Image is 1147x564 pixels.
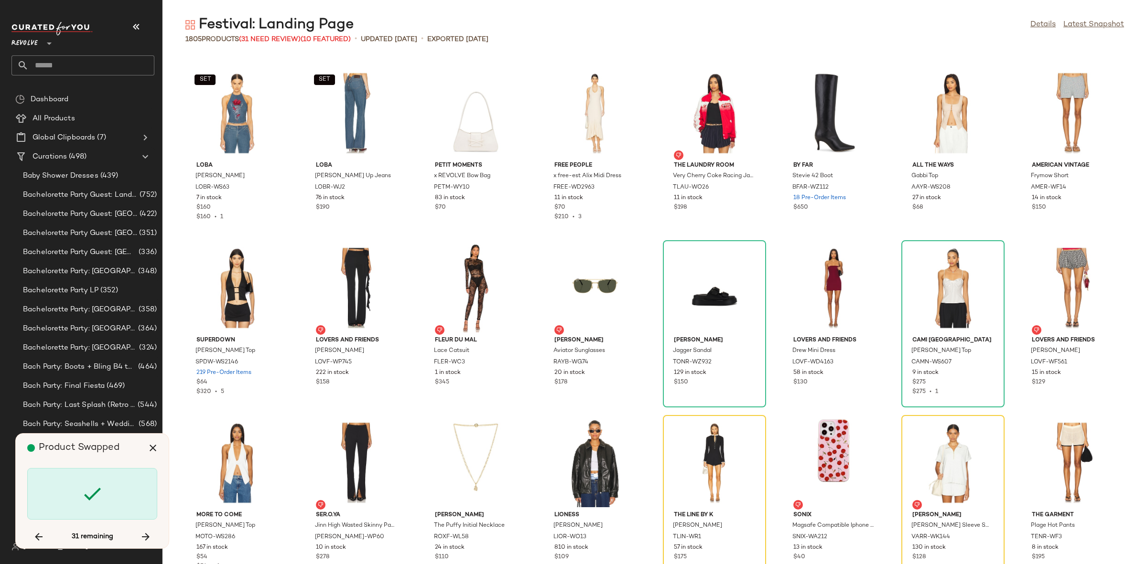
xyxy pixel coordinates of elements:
span: 10 in stock [316,543,346,552]
span: (336) [137,247,157,258]
span: [PERSON_NAME] Top [911,347,971,355]
span: $64 [196,378,207,387]
span: [PERSON_NAME] [315,347,364,355]
span: $150 [1032,203,1046,212]
span: TLIN-WR1 [673,533,701,542]
span: Stevie 42 Boot [792,172,833,181]
button: SET [195,74,216,85]
span: $158 [316,378,329,387]
span: (422) [138,209,157,220]
span: (568) [137,419,157,430]
span: Dashboard [31,94,68,105]
span: BFAR-WZ112 [792,183,829,192]
img: LIOR-WO13_V1.jpg [547,418,643,507]
span: [PERSON_NAME] [435,511,516,520]
span: $210 [554,214,569,220]
span: superdown [196,336,278,345]
img: svg%3e [437,327,443,333]
img: TENR-WF3_V1.jpg [1024,418,1121,507]
span: LOVF-WD4163 [792,358,833,367]
span: $110 [435,553,449,562]
a: Latest Snapshot [1063,19,1124,31]
div: Festival: Landing Page [185,15,354,34]
img: LOBR-WS63_V1.jpg [189,69,285,158]
span: LOBR-WJ2 [315,183,345,192]
span: [PERSON_NAME] [673,521,722,530]
span: (469) [105,381,125,392]
span: Bachelorette Party: [GEOGRAPHIC_DATA] [23,304,137,315]
span: (351) [137,228,157,239]
img: svg%3e [914,502,920,508]
span: The Line by K [674,511,755,520]
span: [PERSON_NAME] Top [195,521,255,530]
img: SERR-WP60_V1.jpg [308,418,405,507]
span: 15 in stock [1032,369,1061,377]
span: LIOR-WO13 [553,533,586,542]
span: • [355,33,357,45]
a: Details [1030,19,1056,31]
img: FLER-WC3_V1.jpg [427,244,524,332]
img: LOVF-WF561_V1.jpg [1024,244,1121,332]
span: $195 [1032,553,1045,562]
span: (358) [137,304,157,315]
span: Bachelorette Party: [GEOGRAPHIC_DATA] [23,342,137,353]
span: (544) [136,400,157,411]
img: svg%3e [1034,327,1039,333]
img: svg%3e [11,543,19,551]
span: Lace Catsuit [434,347,469,355]
span: ROXF-WL58 [434,533,469,542]
img: AAYR-WS208_V1.jpg [905,69,1001,158]
img: LOVF-WP745_V1.jpg [308,244,405,332]
span: Global Clipboards [32,132,95,143]
span: 57 in stock [674,543,703,552]
span: $40 [793,553,805,562]
span: • [926,389,935,395]
img: MOTO-WS286_V1.jpg [189,418,285,507]
span: American Vintage [1032,161,1113,170]
img: LOBR-WJ2_V1.jpg [308,69,405,158]
span: All Products [32,113,75,124]
span: LIONESS [554,511,636,520]
img: svg%3e [676,152,682,158]
span: (324) [137,342,157,353]
img: SNIX-WA212_V1.jpg [786,418,882,507]
span: Bachelorette Party: [GEOGRAPHIC_DATA] [23,323,136,334]
span: $275 [912,378,926,387]
span: [PERSON_NAME] [195,172,245,181]
img: svg%3e [185,20,195,30]
span: 1 [935,389,938,395]
button: SET [314,74,335,85]
span: LOVF-WP745 [315,358,352,367]
span: LOBA [316,161,397,170]
span: (364) [136,323,157,334]
img: FREE-WD2963_V1.jpg [547,69,643,158]
span: (31 Need Review) [239,36,301,43]
span: LOBR-WS63 [195,183,229,192]
span: 167 in stock [196,543,228,552]
span: 1805 [185,36,202,43]
img: BFAR-WZ112_V1.jpg [786,69,882,158]
span: Jinn High Wasted Skinny Pant [315,521,396,530]
span: x free-est Alix Midi Dress [553,172,621,181]
span: Plage Hot Pants [1031,521,1075,530]
span: LOVF-WF561 [1031,358,1067,367]
span: Bach Party: Boots + Bling B4 the Ring [23,362,136,372]
span: $175 [674,553,687,562]
span: CAMI [GEOGRAPHIC_DATA] [912,336,994,345]
span: $160 [196,203,211,212]
span: [PERSON_NAME] [912,511,994,520]
span: TENR-WF3 [1031,533,1062,542]
span: MORE TO COME [196,511,278,520]
span: BY FAR [793,161,875,170]
span: [PERSON_NAME] [674,336,755,345]
span: The Garment [1032,511,1113,520]
span: CAMN-WS607 [911,358,952,367]
span: LOBA [196,161,278,170]
span: (439) [98,170,119,181]
span: Sonix [793,511,875,520]
span: SNIX-WA212 [792,533,827,542]
span: x REVOLVE Bow Bag [434,172,490,181]
span: 13 in stock [793,543,822,552]
span: Jagger Sandal [673,347,712,355]
span: TLAU-WO26 [673,183,709,192]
